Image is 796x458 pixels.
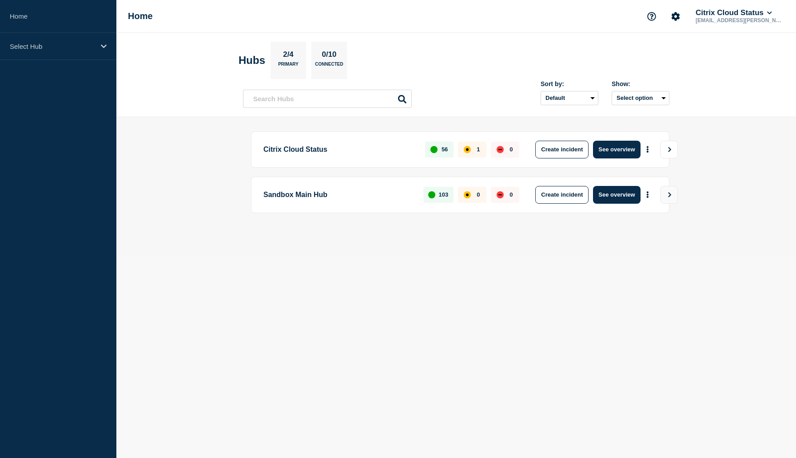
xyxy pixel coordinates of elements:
[535,141,589,158] button: Create incident
[541,91,598,105] select: Sort by
[263,141,415,158] p: Citrix Cloud Status
[694,17,786,24] p: [EMAIL_ADDRESS][PERSON_NAME][DOMAIN_NAME]
[666,7,685,26] button: Account settings
[280,50,297,62] p: 2/4
[315,62,343,71] p: Connected
[428,191,435,198] div: up
[509,191,513,198] p: 0
[464,191,471,198] div: affected
[430,146,438,153] div: up
[128,11,153,21] h1: Home
[464,146,471,153] div: affected
[642,186,653,203] button: More actions
[509,146,513,153] p: 0
[477,191,480,198] p: 0
[660,141,678,158] button: View
[239,54,265,67] h2: Hubs
[497,146,504,153] div: down
[10,43,95,50] p: Select Hub
[541,80,598,87] div: Sort by:
[593,141,640,158] button: See overview
[439,191,449,198] p: 103
[442,146,448,153] p: 56
[612,80,669,87] div: Show:
[593,186,640,204] button: See overview
[642,7,661,26] button: Support
[278,62,298,71] p: Primary
[660,186,678,204] button: View
[694,8,774,17] button: Citrix Cloud Status
[318,50,340,62] p: 0/10
[263,186,413,204] p: Sandbox Main Hub
[535,186,589,204] button: Create incident
[642,141,653,158] button: More actions
[477,146,480,153] p: 1
[497,191,504,198] div: down
[612,91,669,105] button: Select option
[243,90,412,108] input: Search Hubs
